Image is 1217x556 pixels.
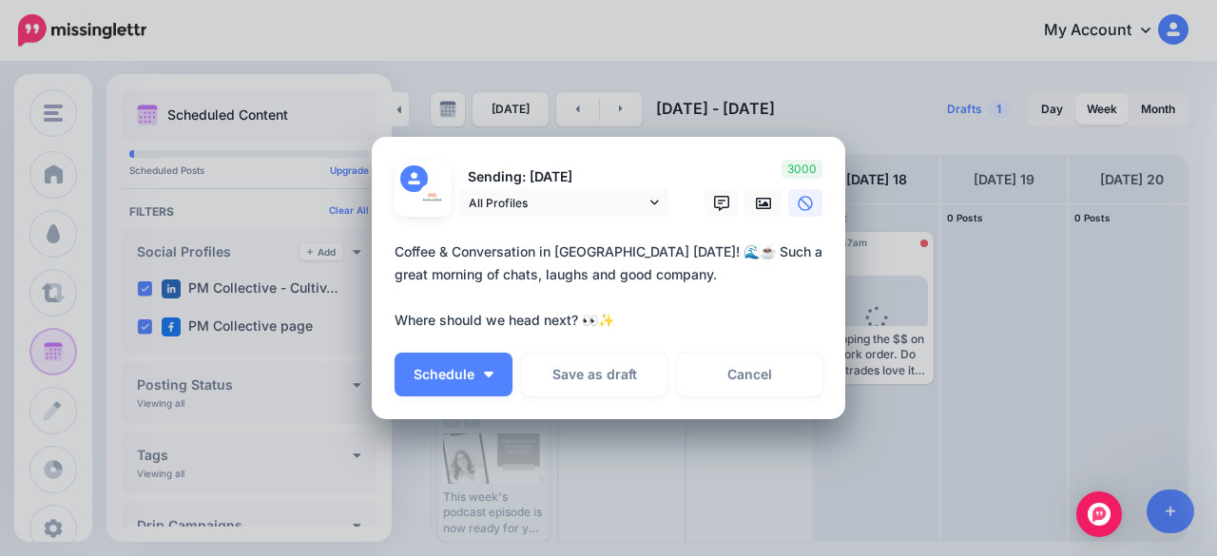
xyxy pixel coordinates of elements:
[1076,491,1122,537] div: Open Intercom Messenger
[395,240,832,332] div: Coffee & Conversation in [GEOGRAPHIC_DATA] [DATE]! 🌊☕ Such a great morning of chats, laughs and g...
[400,165,428,193] img: user_default_image.png
[395,353,512,396] button: Schedule
[414,368,474,381] span: Schedule
[484,372,493,377] img: arrow-down-white.png
[522,353,667,396] button: Save as draft
[469,193,646,213] span: All Profiles
[459,166,668,188] p: Sending: [DATE]
[782,160,822,179] span: 3000
[418,183,446,211] img: 154382455_251587406621165_286239351165627804_n-bsa121791.jpg
[459,189,668,217] a: All Profiles
[677,353,822,396] a: Cancel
